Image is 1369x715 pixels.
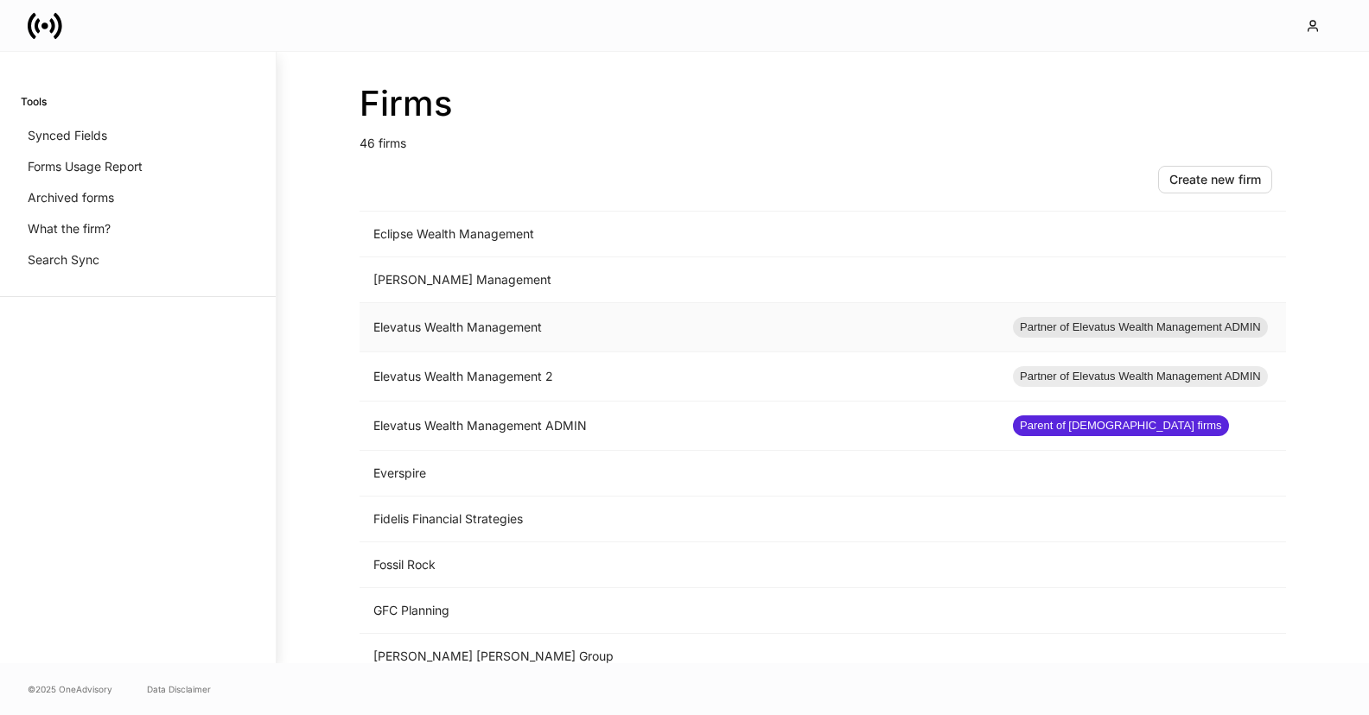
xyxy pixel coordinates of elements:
td: Eclipse Wealth Management [360,212,999,257]
a: Search Sync [21,244,255,275]
td: GFC Planning [360,588,999,634]
span: © 2025 OneAdvisory [28,682,112,696]
a: Data Disclaimer [147,682,211,696]
td: [PERSON_NAME] [PERSON_NAME] Group [360,634,999,680]
h6: Tools [21,93,47,110]
a: What the firm? [21,213,255,244]
p: Forms Usage Report [28,158,143,175]
span: Parent of [DEMOGRAPHIC_DATA] firms [1013,417,1229,434]
td: Elevatus Wealth Management ADMIN [360,402,999,451]
td: Everspire [360,451,999,497]
p: Search Sync [28,251,99,269]
td: Elevatus Wealth Management [360,303,999,352]
span: Partner of Elevatus Wealth Management ADMIN [1013,319,1268,336]
p: What the firm? [28,220,111,237]
td: Fidelis Financial Strategies [360,497,999,542]
td: Fossil Rock [360,542,999,588]
td: Elevatus Wealth Management 2 [360,352,999,402]
button: Create new firm [1158,166,1272,193]
div: Create new firm [1169,174,1261,186]
span: Partner of Elevatus Wealth Management ADMIN [1013,368,1268,385]
a: Synced Fields [21,120,255,151]
h2: Firms [360,83,1286,124]
p: Archived forms [28,189,114,206]
a: Archived forms [21,182,255,213]
p: 46 firms [360,124,1286,152]
p: Synced Fields [28,127,107,144]
a: Forms Usage Report [21,151,255,182]
td: [PERSON_NAME] Management [360,257,999,303]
